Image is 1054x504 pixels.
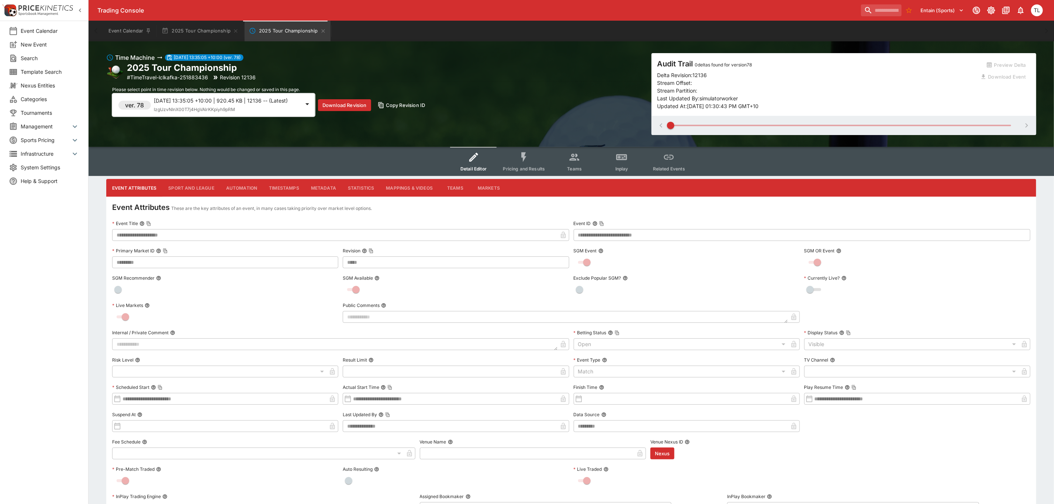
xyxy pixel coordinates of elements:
[450,147,693,176] div: Event type filters
[574,248,597,254] p: SGM Event
[650,448,674,459] button: Nexus
[343,357,367,363] p: Result Limit
[157,21,243,41] button: 2025 Tour Championship
[650,439,683,445] p: Venue Nexus ID
[836,248,842,253] button: SGM OR Event
[106,179,162,197] button: Event Attributes
[574,275,621,281] p: Exclude Popular SGM?
[472,179,506,197] button: Markets
[804,357,829,363] p: TV Channel
[21,122,70,130] span: Management
[369,358,374,363] button: Result Limit
[460,166,487,172] span: Detail Editor
[599,221,604,226] button: Copy To Clipboard
[653,166,685,172] span: Related Events
[2,3,17,18] img: PriceKinetics Logo
[97,7,858,14] div: Trading Console
[135,358,140,363] button: Risk Level
[830,358,835,363] button: TV Channel
[574,466,602,472] p: Live Traded
[381,303,386,308] button: Public Comments
[369,248,374,253] button: Copy To Clipboard
[343,248,360,254] p: Revision
[342,179,380,197] button: Statistics
[999,4,1013,17] button: Documentation
[657,79,977,110] p: Stream Offset: Stream Partition: Last Updated By: simulatorworker Updated At: [DATE] 01:30:43 PM ...
[343,411,377,418] p: Last Updated By
[574,220,591,227] p: Event ID
[127,73,208,81] p: Copy To Clipboard
[916,4,968,16] button: Select Tenant
[608,330,613,335] button: Betting StatusCopy To Clipboard
[599,385,604,390] button: Finish Time
[18,12,58,15] img: Sportsbook Management
[245,21,331,41] button: 2025 Tour Championship
[1031,4,1043,16] div: Trent Lewis
[615,330,620,335] button: Copy To Clipboard
[156,276,161,281] button: SGM Recommender
[448,439,453,445] button: Venue Name
[420,493,464,500] p: Assigned Bookmaker
[804,275,840,281] p: Currently Live?
[985,4,998,17] button: Toggle light/dark mode
[139,221,145,226] button: Event TitleCopy To Clipboard
[112,203,170,212] h4: Event Attributes
[21,150,70,158] span: Infrastructure
[163,248,168,253] button: Copy To Clipboard
[318,99,371,111] button: Download Revision
[466,494,471,499] button: Assigned Bookmaker
[685,439,690,445] button: Venue Nexus ID
[142,439,147,445] button: Fee Schedule
[343,275,373,281] p: SGM Available
[374,467,379,472] button: Auto Resulting
[112,466,155,472] p: Pre-Match Traded
[112,411,136,418] p: Suspend At
[420,439,446,445] p: Venue Name
[156,248,161,253] button: Primary Market IDCopy To Clipboard
[851,385,857,390] button: Copy To Clipboard
[305,179,342,197] button: Metadata
[362,248,367,253] button: RevisionCopy To Clipboard
[151,385,156,390] button: Scheduled StartCopy To Clipboard
[343,302,380,308] p: Public Comments
[21,41,79,48] span: New Event
[574,329,607,336] p: Betting Status
[112,220,138,227] p: Event Title
[112,248,155,254] p: Primary Market ID
[220,179,263,197] button: Automation
[387,385,393,390] button: Copy To Clipboard
[503,166,545,172] span: Pricing and Results
[145,303,150,308] button: Live Markets
[112,275,155,281] p: SGM Recommender
[162,179,220,197] button: Sport and League
[374,276,380,281] button: SGM Available
[567,166,582,172] span: Teams
[112,493,161,500] p: InPlay Trading Engine
[146,221,151,226] button: Copy To Clipboard
[601,412,607,417] button: Data Source
[695,62,752,68] span: 0 deltas found for version 78
[343,384,379,390] p: Actual Start Time
[21,136,70,144] span: Sports Pricing
[154,107,235,112] span: lzgUzvNInX00T7j4HgVAlrKKpiyh9pRM
[154,97,300,104] p: [DATE] 13:35:05 +10:00 | 920.45 KB | 12136 -- (Latest)
[106,63,124,80] img: golf.png
[767,494,772,499] button: InPlay Bookmaker
[127,62,256,73] h2: Copy To Clipboard
[380,179,439,197] button: Mappings & Videos
[657,71,707,79] p: Delta Revision: 12136
[21,27,79,35] span: Event Calendar
[839,330,844,335] button: Display StatusCopy To Clipboard
[602,358,607,363] button: Event Type
[21,82,79,89] span: Nexus Entities
[804,384,843,390] p: Play Resume Time
[574,366,788,377] div: Match
[574,411,600,418] p: Data Source
[804,329,838,336] p: Display Status
[574,357,601,363] p: Event Type
[846,330,851,335] button: Copy To Clipboard
[1014,4,1027,17] button: Notifications
[112,329,169,336] p: Internal / Private Comment
[158,385,163,390] button: Copy To Clipboard
[21,54,79,62] span: Search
